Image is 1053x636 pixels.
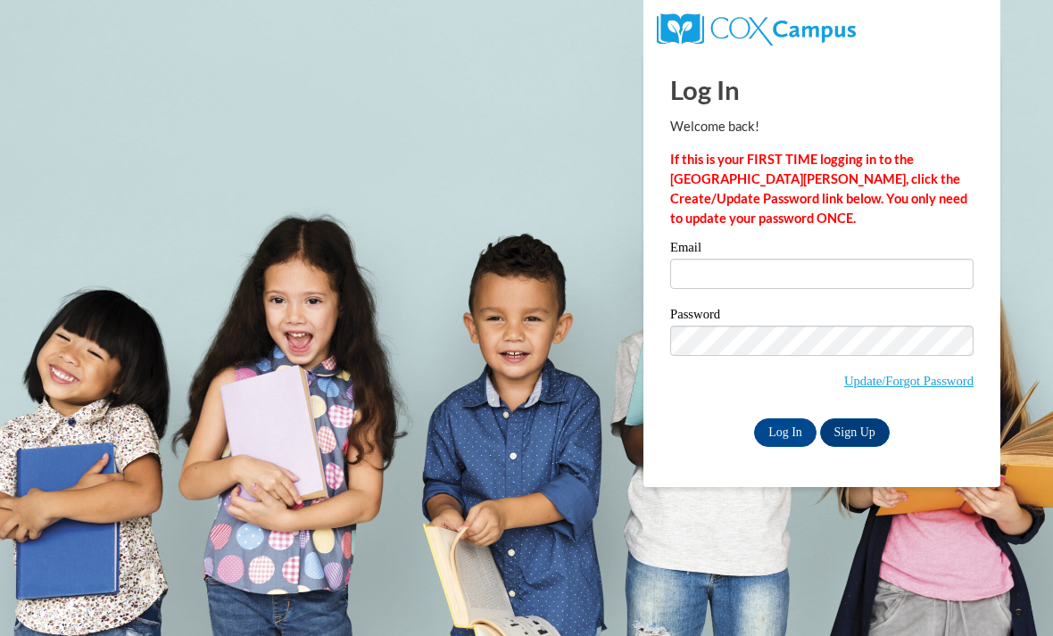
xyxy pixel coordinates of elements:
[820,418,890,447] a: Sign Up
[670,71,974,108] h1: Log In
[844,374,974,388] a: Update/Forgot Password
[657,13,856,45] img: COX Campus
[670,241,974,259] label: Email
[670,152,967,226] strong: If this is your FIRST TIME logging in to the [GEOGRAPHIC_DATA][PERSON_NAME], click the Create/Upd...
[754,418,817,447] input: Log In
[670,308,974,326] label: Password
[670,117,974,136] p: Welcome back!
[657,21,856,36] a: COX Campus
